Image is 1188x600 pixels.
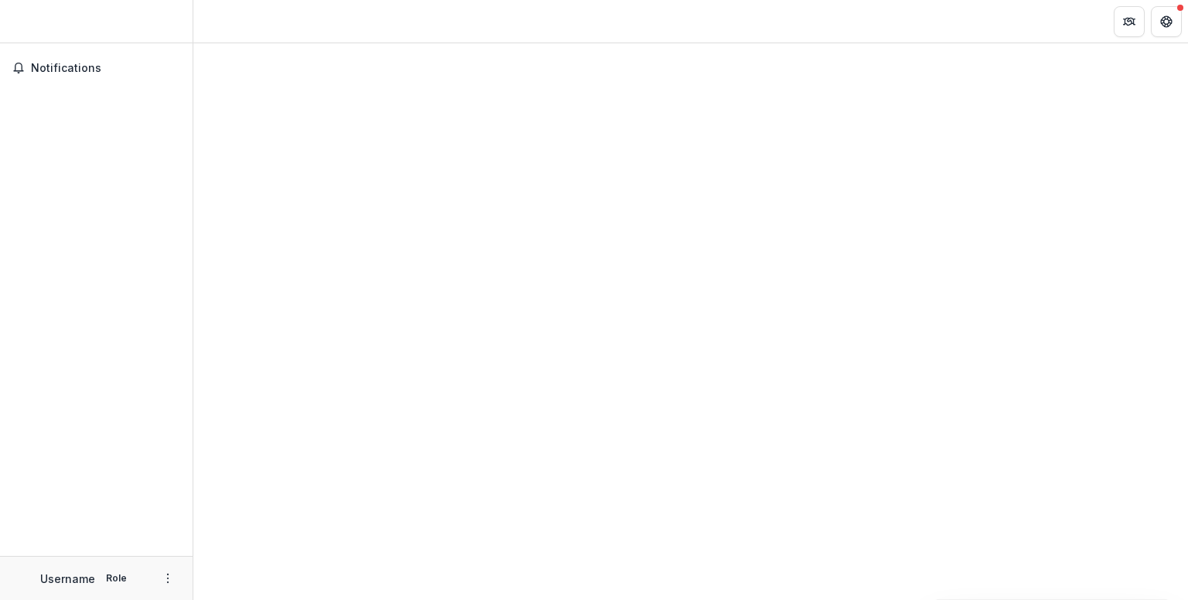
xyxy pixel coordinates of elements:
[40,571,95,587] p: Username
[101,571,131,585] p: Role
[6,56,186,80] button: Notifications
[1114,6,1145,37] button: Partners
[159,569,177,588] button: More
[31,62,180,75] span: Notifications
[1151,6,1182,37] button: Get Help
